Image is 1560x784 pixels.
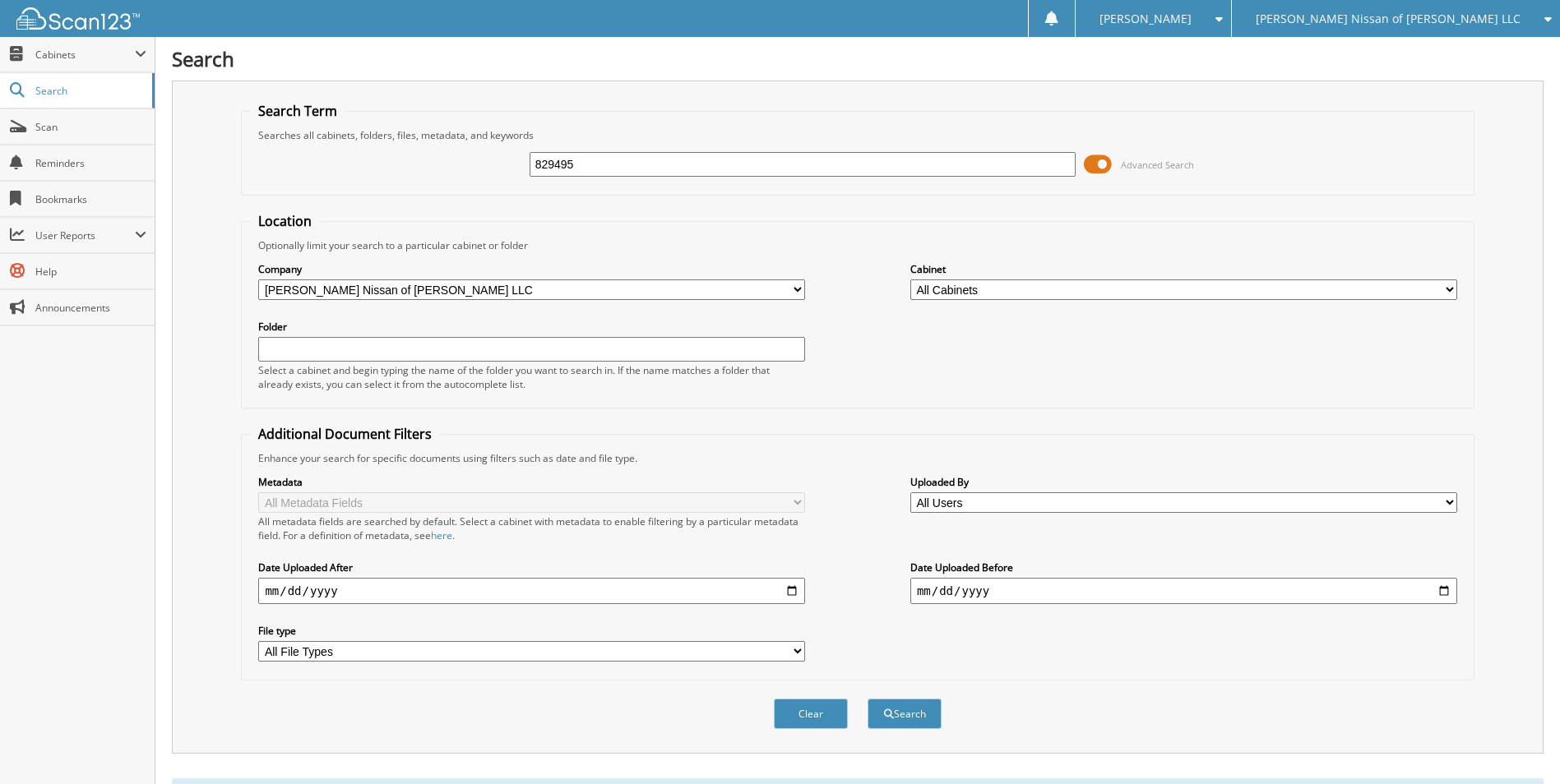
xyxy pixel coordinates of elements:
[250,212,320,230] legend: Location
[910,475,1457,489] label: Uploaded By
[868,699,942,729] button: Search
[1121,159,1194,171] span: Advanced Search
[258,475,805,489] label: Metadata
[250,425,440,443] legend: Additional Document Filters
[431,528,452,542] a: here
[250,451,1465,465] div: Enhance your search for specific documents using filters such as date and file type.
[774,699,848,729] button: Clear
[35,84,144,98] span: Search
[172,45,1544,72] h1: Search
[1099,14,1192,24] span: [PERSON_NAME]
[910,578,1457,604] input: end
[910,560,1457,574] label: Date Uploaded Before
[258,560,805,574] label: Date Uploaded After
[16,7,140,30] img: scan123-logo-white.svg
[258,320,805,334] label: Folder
[250,238,1465,252] div: Optionally limit your search to a particular cabinet or folder
[910,262,1457,276] label: Cabinet
[35,228,135,242] span: User Reports
[258,514,805,542] div: All metadata fields are searched by default. Select a cabinet with metadata to enable filtering b...
[258,262,805,276] label: Company
[35,301,146,315] span: Announcements
[35,192,146,206] span: Bookmarks
[35,265,146,279] span: Help
[258,624,805,638] label: File type
[250,128,1465,142] div: Searches all cabinets, folders, files, metadata, and keywords
[35,120,146,134] span: Scan
[1256,14,1521,24] span: [PERSON_NAME] Nissan of [PERSON_NAME] LLC
[258,578,805,604] input: start
[35,156,146,170] span: Reminders
[258,363,805,391] div: Select a cabinet and begin typing the name of the folder you want to search in. If the name match...
[250,102,345,120] legend: Search Term
[35,48,135,62] span: Cabinets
